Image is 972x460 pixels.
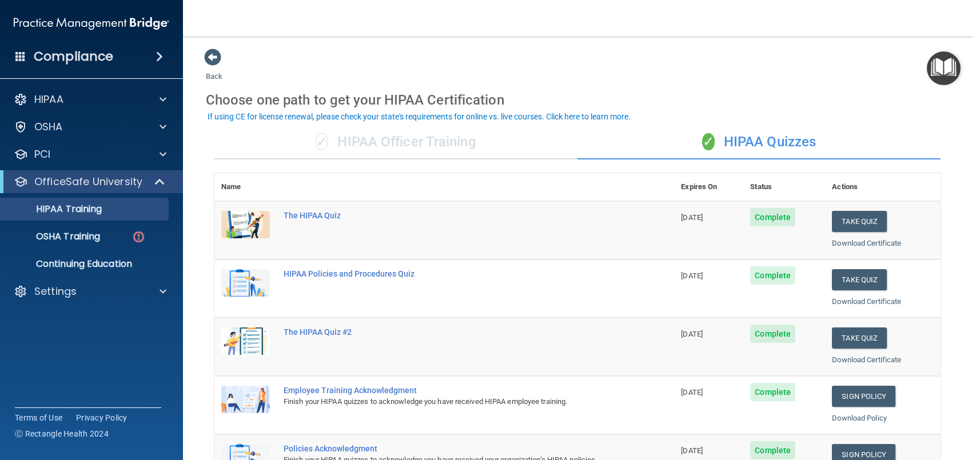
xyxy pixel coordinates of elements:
a: HIPAA [14,93,166,106]
button: Take Quiz [832,269,887,290]
p: OSHA [34,120,63,134]
iframe: Drift Widget Chat Controller [775,380,958,425]
a: PCI [14,147,166,161]
span: [DATE] [681,330,703,338]
span: Complete [750,208,795,226]
p: Continuing Education [7,258,164,270]
div: Choose one path to get your HIPAA Certification [206,83,949,117]
div: HIPAA Quizzes [577,125,941,159]
a: Download Certificate [832,239,901,247]
a: OfficeSafe University [14,175,166,189]
img: danger-circle.6113f641.png [132,230,146,244]
th: Expires On [674,173,743,201]
a: Download Certificate [832,297,901,306]
a: OSHA [14,120,166,134]
a: Back [206,58,222,81]
span: ✓ [702,133,715,150]
button: Open Resource Center [927,51,961,85]
th: Actions [825,173,941,201]
div: HIPAA Officer Training [214,125,577,159]
div: Finish your HIPAA quizzes to acknowledge you have received HIPAA employee training. [284,395,617,409]
span: Complete [750,383,795,401]
div: Employee Training Acknowledgment [284,386,617,395]
span: Complete [750,266,795,285]
h4: Compliance [34,49,113,65]
p: HIPAA Training [7,203,102,215]
button: Take Quiz [832,211,887,232]
div: HIPAA Policies and Procedures Quiz [284,269,617,278]
button: If using CE for license renewal, please check your state's requirements for online vs. live cours... [206,111,632,122]
img: PMB logo [14,12,169,35]
span: Complete [750,325,795,343]
p: Settings [34,285,77,298]
p: HIPAA [34,93,63,106]
p: OfficeSafe University [34,175,142,189]
a: Download Certificate [832,355,901,364]
span: [DATE] [681,271,703,280]
span: Ⓒ Rectangle Health 2024 [15,428,109,439]
p: PCI [34,147,50,161]
div: Policies Acknowledgment [284,444,617,453]
span: [DATE] [681,388,703,397]
div: If using CE for license renewal, please check your state's requirements for online vs. live cours... [208,113,631,121]
th: Name [214,173,277,201]
button: Take Quiz [832,327,887,349]
span: Complete [750,441,795,459]
span: ✓ [316,133,328,150]
a: Privacy Policy [76,412,128,423]
span: [DATE] [681,446,703,455]
a: Terms of Use [15,412,62,423]
th: Status [743,173,825,201]
span: [DATE] [681,213,703,222]
div: The HIPAA Quiz #2 [284,327,617,337]
div: The HIPAA Quiz [284,211,617,220]
a: Settings [14,285,166,298]
p: OSHA Training [7,231,100,242]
